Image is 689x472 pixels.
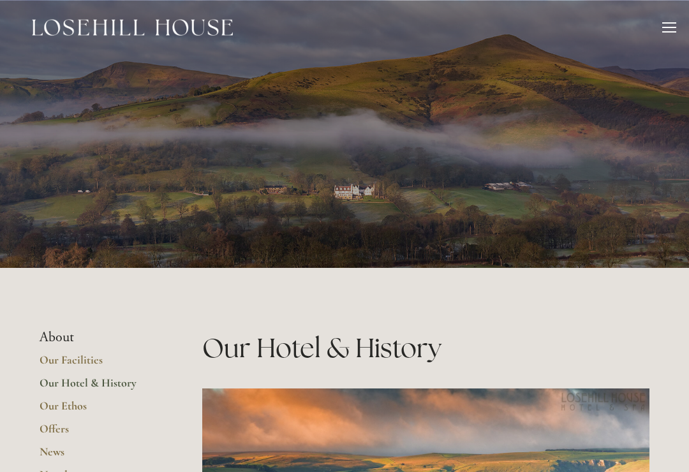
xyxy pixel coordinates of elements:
[40,376,161,399] a: Our Hotel & History
[40,353,161,376] a: Our Facilities
[40,329,161,346] li: About
[202,329,649,367] h1: Our Hotel & History
[40,445,161,468] a: News
[40,399,161,422] a: Our Ethos
[32,19,233,36] img: Losehill House
[40,422,161,445] a: Offers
